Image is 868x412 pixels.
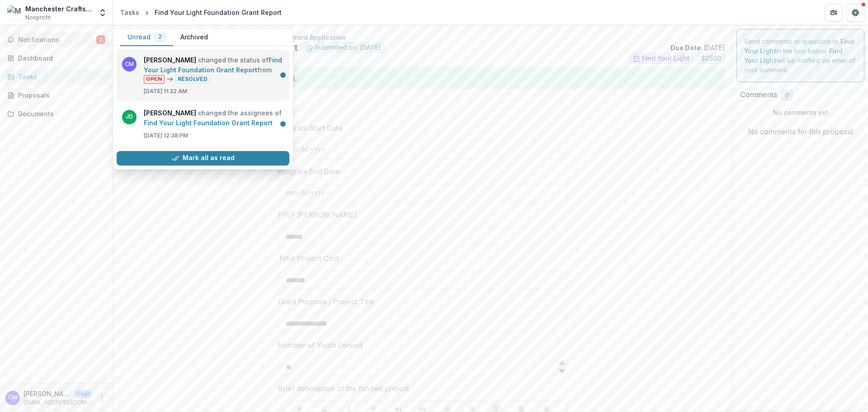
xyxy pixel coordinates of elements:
strong: Due Date [670,44,701,52]
button: Notifications2 [4,33,109,47]
div: Dashboard [18,53,102,63]
p: [EMAIL_ADDRESS][DOMAIN_NAME] [24,398,93,407]
p: User [74,390,93,398]
span: Find Your Light [642,55,689,62]
div: Find Your Light Foundation Grant Report [155,8,282,17]
span: 2 [158,33,162,40]
a: Proposals [4,88,109,103]
p: Brief description of the funded project [278,383,409,394]
button: Open entity switcher [96,4,109,22]
a: Dashboard [4,51,109,66]
span: Submitted on: [DATE] [315,44,381,52]
p: changed the assignees of [144,108,284,128]
a: Tasks [4,69,109,84]
p: Manchester Craftsmen’s Guild - 2024 - FYL General Grant Application [120,33,725,42]
p: Program Start Date [278,123,343,133]
a: Find Your Light Foundation Grant Report [144,56,282,74]
span: Nonprofit [25,14,51,22]
div: Task is completed! No further action needed. [120,67,725,89]
img: Manchester Craftsmen’s Guild [7,5,22,20]
button: Archived [173,28,215,46]
div: Proposals [18,90,102,100]
p: changed the status of from [144,55,284,84]
p: [PERSON_NAME] [24,389,71,398]
button: More [96,393,107,403]
p: No comments for this proposal [748,126,853,137]
div: Tasks [120,8,139,17]
a: Tasks [117,6,143,19]
div: Manchester Craftsmen’s Guild [25,4,93,14]
h2: Comments [740,90,777,99]
div: Documents [18,109,102,118]
p: : [PERSON_NAME] from Find Your Light [127,93,718,102]
span: Notifications [18,36,96,44]
div: Send comments or questions to in the box below. will be notified via email of your comment. [736,29,864,82]
button: Mark all as read [117,151,289,166]
p: No comments yet [740,108,861,117]
span: 2 [96,35,105,44]
div: Tasks [18,72,102,81]
a: Find Your Light Foundation Grant Report [144,119,273,127]
p: FYLF [PERSON_NAME] [278,209,357,220]
span: 0 [785,91,789,99]
p: : [DATE] [670,43,725,52]
span: $ 2500 [701,55,721,62]
p: Grant Purpose / Project Title [278,296,375,307]
button: Partners [825,4,843,22]
nav: breadcrumb [117,6,285,19]
a: Documents [4,106,109,121]
div: Courtney McShea [8,395,17,401]
button: Unread [120,28,173,46]
p: Total Project Cost [278,253,339,264]
p: Program End Date [278,166,340,177]
p: Number of Youth Served [278,340,363,350]
button: Get Help [846,4,864,22]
